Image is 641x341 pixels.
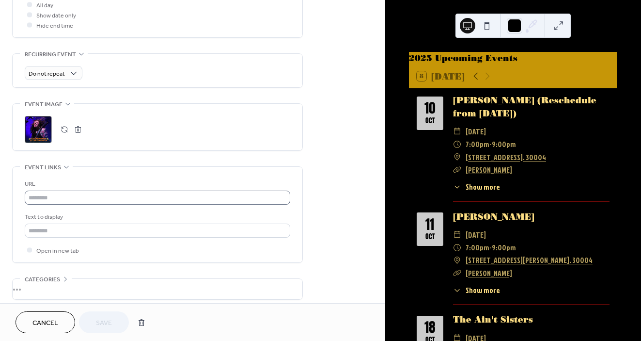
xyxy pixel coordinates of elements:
div: ​ [453,163,462,176]
div: Oct [425,117,435,124]
div: URL [25,179,288,189]
span: - [489,138,492,150]
div: ​ [453,228,462,241]
a: [PERSON_NAME] (Reschedule from [DATE]) [453,95,596,118]
a: [STREET_ADDRESS][PERSON_NAME]. 30004 [466,254,593,266]
a: [STREET_ADDRESS]. 30004 [466,151,546,163]
div: 10 [424,102,436,115]
span: Event links [25,162,61,173]
span: All day [36,0,53,11]
div: 18 [424,321,436,335]
span: 7:00pm [466,138,489,150]
span: [DATE] [466,228,486,241]
a: [PERSON_NAME] [453,211,534,222]
span: Show more [466,181,500,193]
span: 9:00pm [492,241,516,254]
span: Hide end time [36,21,73,31]
span: Recurring event [25,49,76,60]
span: - [489,241,492,254]
div: ​ [453,285,462,296]
span: Do not repeat [29,68,65,80]
span: [DATE] [466,125,486,138]
div: ​ [453,241,462,254]
div: ​ [453,151,462,163]
span: 7:00pm [466,241,489,254]
div: ​ [453,138,462,150]
button: ​Show more [453,285,500,296]
div: Text to display [25,212,288,222]
div: ; [25,116,52,143]
span: Cancel [32,318,58,328]
a: [PERSON_NAME] [466,268,512,278]
span: 9:00pm [492,138,516,150]
button: Cancel [16,311,75,333]
div: ​ [453,254,462,266]
span: Categories [25,275,60,285]
div: 2025 Upcoming Events [409,52,617,65]
span: Show date only [36,11,76,21]
span: Open in new tab [36,246,79,256]
button: ​Show more [453,181,500,193]
div: ••• [13,279,302,299]
div: ​ [453,267,462,279]
div: ​ [453,125,462,138]
span: Show more [466,285,500,296]
a: [PERSON_NAME] [466,164,512,175]
a: The Ain't Sisters [453,314,533,325]
div: 11 [425,218,434,232]
div: ​ [453,181,462,193]
span: Event image [25,99,63,110]
div: Oct [425,233,435,240]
